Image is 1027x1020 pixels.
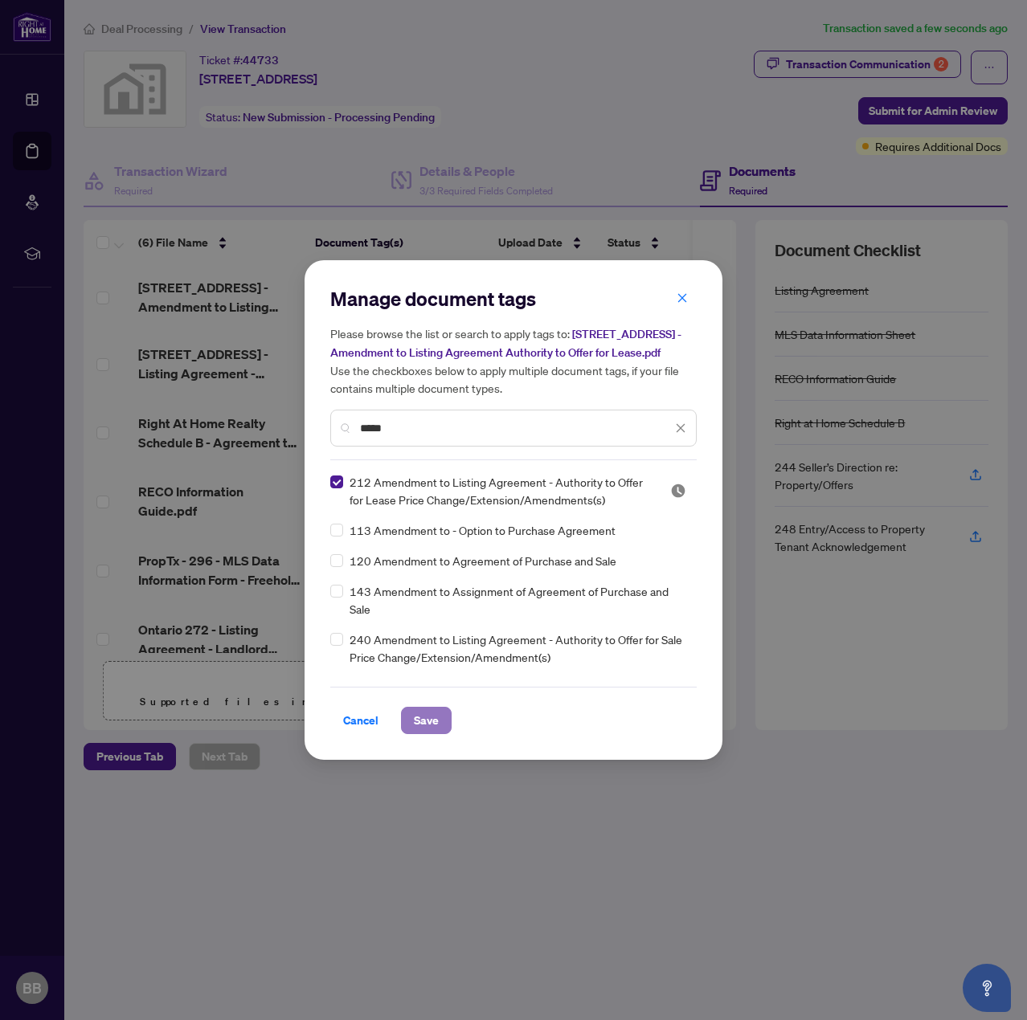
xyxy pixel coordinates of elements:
[330,707,391,734] button: Cancel
[350,473,651,508] span: 212 Amendment to Listing Agreement - Authority to Offer for Lease Price Change/Extension/Amendmen...
[350,552,616,569] span: 120 Amendment to Agreement of Purchase and Sale
[330,324,697,397] h5: Please browse the list or search to apply tags to: Use the checkboxes below to apply multiple doc...
[675,422,686,434] span: close
[343,708,378,733] span: Cancel
[350,521,616,539] span: 113 Amendment to - Option to Purchase Agreement
[350,630,687,666] span: 240 Amendment to Listing Agreement - Authority to Offer for Sale Price Change/Extension/Amendment(s)
[350,582,687,618] span: 143 Amendment to Assignment of Agreement of Purchase and Sale
[677,292,688,304] span: close
[414,708,439,733] span: Save
[670,483,686,499] img: status
[401,707,452,734] button: Save
[670,483,686,499] span: Pending Review
[330,286,697,312] h2: Manage document tags
[963,964,1011,1012] button: Open asap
